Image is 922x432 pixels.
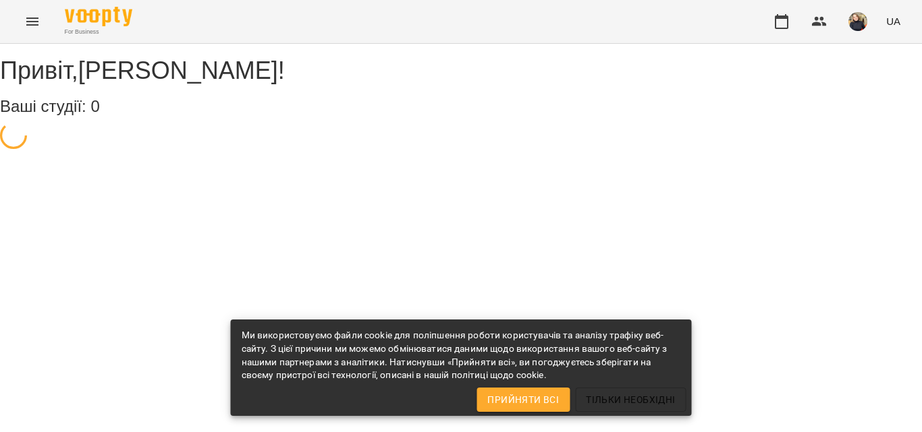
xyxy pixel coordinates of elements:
button: Menu [16,5,49,38]
span: For Business [65,28,132,36]
span: 0 [90,97,99,115]
img: ad96a223c3aa0afd89c37e24d2e0bc2b.jpg [848,12,867,31]
span: UA [886,14,900,28]
img: Voopty Logo [65,7,132,26]
button: UA [881,9,906,34]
